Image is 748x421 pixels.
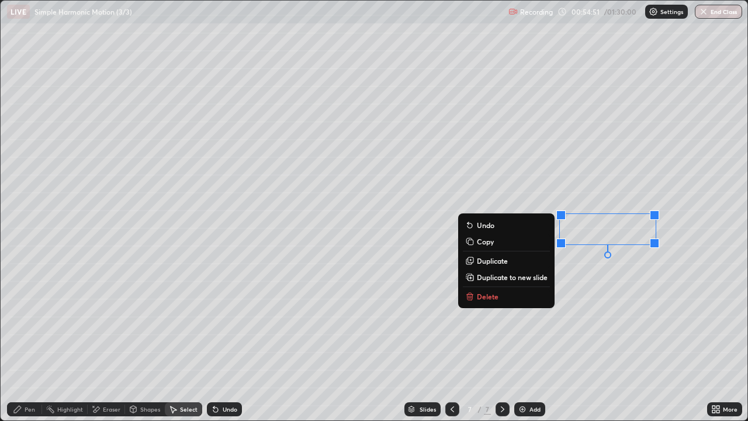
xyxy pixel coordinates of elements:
button: End Class [695,5,742,19]
button: Duplicate to new slide [463,270,550,284]
div: Pen [25,406,35,412]
img: add-slide-button [518,405,527,414]
div: Select [180,406,198,412]
div: Slides [420,406,436,412]
p: Copy [477,237,494,246]
button: Undo [463,218,550,232]
div: 7 [484,404,491,415]
div: Add [529,406,541,412]
img: class-settings-icons [649,7,658,16]
div: 7 [464,406,476,413]
p: Recording [520,8,553,16]
div: Undo [223,406,237,412]
button: Duplicate [463,254,550,268]
button: Copy [463,234,550,249]
div: Highlight [57,406,83,412]
p: LIVE [11,7,26,16]
div: / [478,406,482,413]
p: Duplicate to new slide [477,272,548,282]
div: More [723,406,737,412]
div: Eraser [103,406,120,412]
img: end-class-cross [699,7,708,16]
p: Settings [660,9,683,15]
p: Duplicate [477,256,508,265]
p: Undo [477,220,494,230]
div: Shapes [140,406,160,412]
button: Delete [463,289,550,303]
img: recording.375f2c34.svg [508,7,518,16]
p: Delete [477,292,498,301]
p: Simple Harmonic Motion (3/3) [34,7,132,16]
